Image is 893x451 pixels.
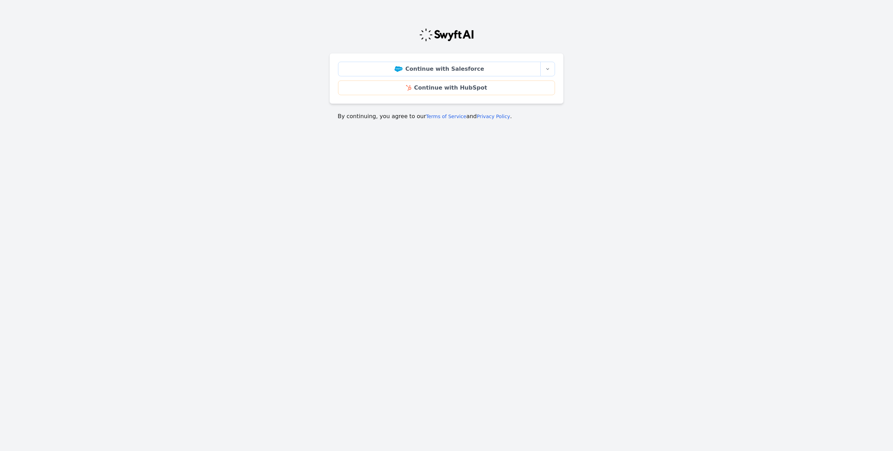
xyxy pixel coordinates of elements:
a: Terms of Service [426,114,466,119]
a: Privacy Policy [477,114,510,119]
p: By continuing, you agree to our and . [338,112,555,121]
img: HubSpot [406,85,411,91]
img: Salesforce [395,66,403,72]
img: Swyft Logo [419,28,474,42]
a: Continue with HubSpot [338,81,555,95]
a: Continue with Salesforce [338,62,541,76]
